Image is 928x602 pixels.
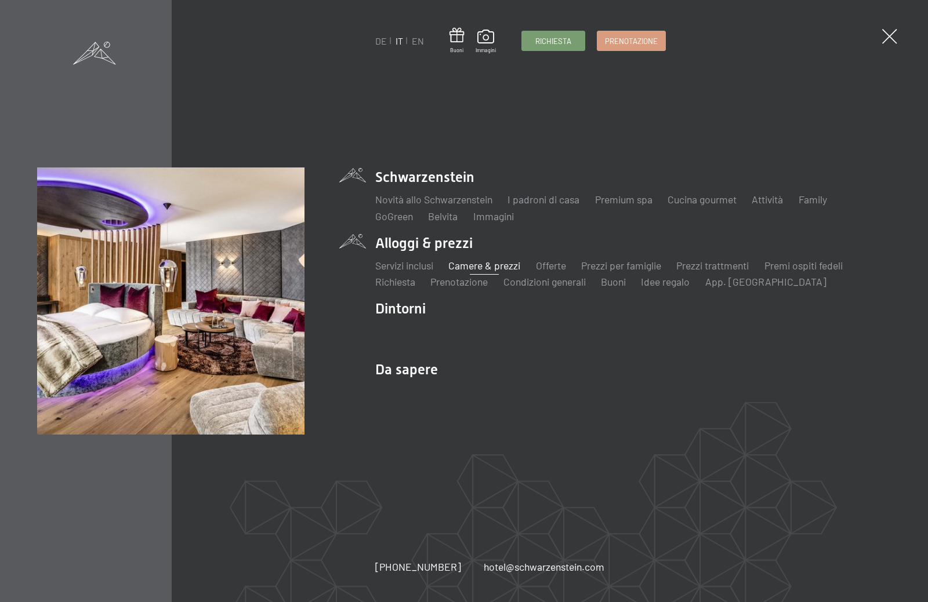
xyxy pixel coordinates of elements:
[799,193,827,206] a: Family
[375,35,387,46] a: DE
[676,259,749,272] a: Prezzi trattmenti
[507,193,579,206] a: I padroni di casa
[473,210,514,222] a: Immagini
[605,36,658,46] span: Prenotazione
[536,259,566,272] a: Offerte
[668,193,737,206] a: Cucina gourmet
[641,275,690,288] a: Idee regalo
[476,30,496,54] a: Immagini
[503,275,586,288] a: Condizioni generali
[375,560,461,573] span: [PHONE_NUMBER]
[484,560,604,574] a: hotel@schwarzenstein.com
[37,167,304,435] img: Hotel Benessere SCHWARZENSTEIN – Trentino Alto Adige Dolomiti
[705,275,826,288] a: App. [GEOGRAPHIC_DATA]
[476,47,496,54] span: Immagini
[448,259,520,272] a: Camere & prezzi
[449,28,465,54] a: Buoni
[595,193,652,206] a: Premium spa
[449,47,465,54] span: Buoni
[522,31,585,50] a: Richiesta
[752,193,783,206] a: Attività
[412,35,424,46] a: EN
[375,259,433,272] a: Servizi inclusi
[601,275,626,288] a: Buoni
[428,210,458,222] a: Belvita
[581,259,661,272] a: Prezzi per famiglie
[535,36,571,46] span: Richiesta
[430,275,488,288] a: Prenotazione
[375,560,461,574] a: [PHONE_NUMBER]
[597,31,665,50] a: Prenotazione
[764,259,843,272] a: Premi ospiti fedeli
[375,275,415,288] a: Richiesta
[396,35,403,46] a: IT
[375,193,492,206] a: Novità allo Schwarzenstein
[375,210,413,222] a: GoGreen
